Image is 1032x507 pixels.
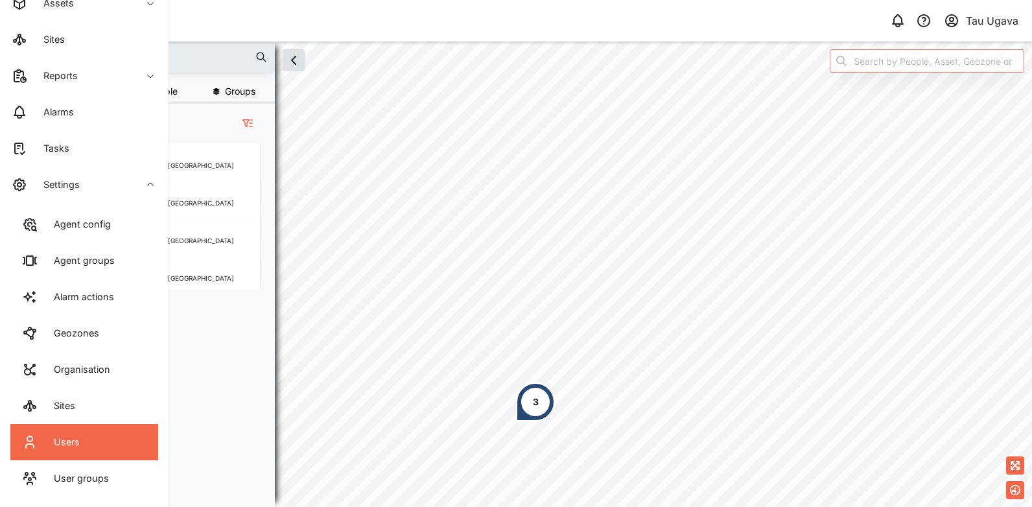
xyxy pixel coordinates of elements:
input: Search by People, Asset, Geozone or Place [830,49,1024,73]
a: Agent config [10,206,158,242]
a: Sites [10,388,158,424]
div: Tasks [34,141,69,156]
a: Users [10,424,158,460]
a: Geozones [10,315,158,351]
div: Sites [44,399,75,413]
a: Alarm actions [10,279,158,315]
canvas: Map [41,41,1032,507]
div: Settings [34,178,80,192]
div: Agent config [44,217,111,231]
div: User groups [44,471,109,486]
div: Agent groups [44,253,115,268]
button: Tau Ugava [941,12,1022,30]
div: Organisation [44,362,110,377]
div: Geozones [44,326,99,340]
div: Alarms [34,105,74,119]
a: User groups [10,460,158,497]
a: Organisation [10,351,158,388]
div: Map marker [516,383,555,421]
div: Alarm actions [44,290,114,304]
div: Users [44,435,80,449]
div: Reports [34,69,78,83]
div: 3 [533,395,539,409]
span: Groups [225,87,255,96]
div: Tau Ugava [966,13,1018,29]
div: Sites [34,32,65,47]
a: Agent groups [10,242,158,279]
